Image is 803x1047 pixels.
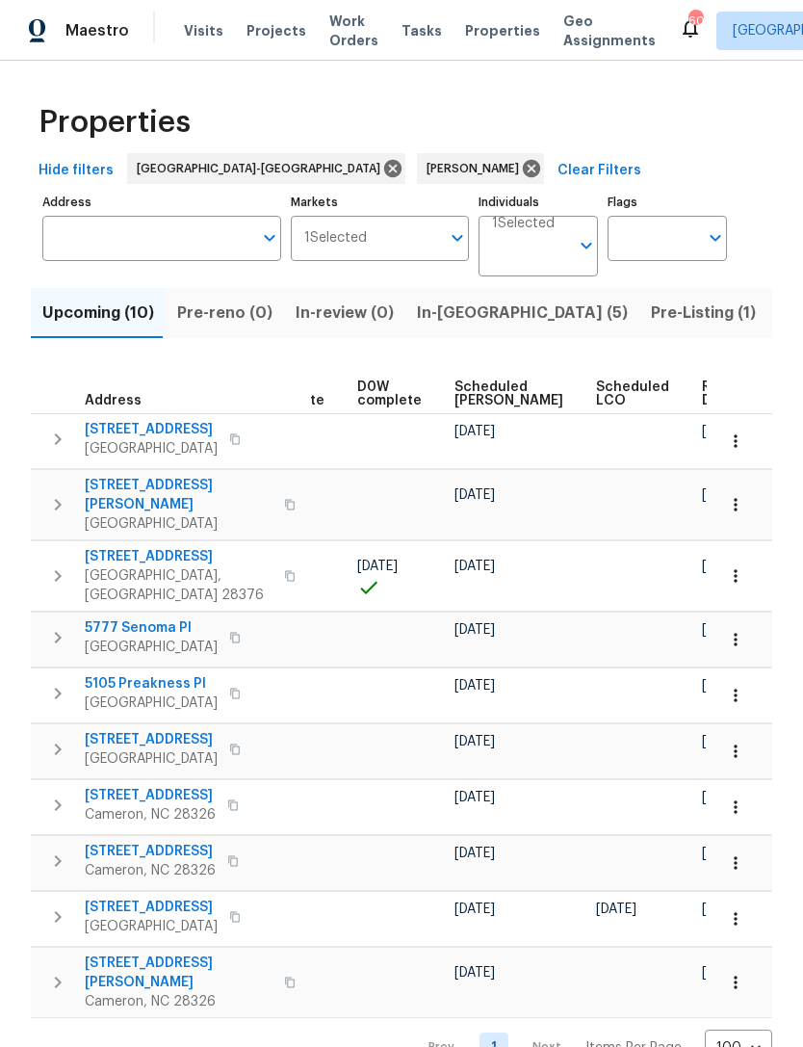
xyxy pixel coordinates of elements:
span: [GEOGRAPHIC_DATA] [85,638,218,657]
span: [DATE] [454,425,495,438]
span: 1 Selected [304,230,367,247]
span: [GEOGRAPHIC_DATA] [85,514,272,534]
span: [DATE] [454,679,495,693]
span: Address [85,394,142,407]
span: Visits [184,21,223,40]
span: Cameron, NC 28326 [85,861,216,880]
span: Properties [39,113,191,132]
span: Geo Assignments [563,12,656,50]
span: Properties [465,21,540,40]
span: [STREET_ADDRESS] [85,547,272,566]
span: [DATE] [702,560,742,573]
span: [DATE] [454,791,495,804]
div: 60 [688,12,702,31]
span: Hide filters [39,159,114,183]
span: 1 Selected [492,216,555,232]
span: [DATE] [702,847,742,860]
span: [DATE] [454,488,495,502]
div: [PERSON_NAME] [417,153,544,184]
span: Pre-reno (0) [177,300,272,327]
span: [DATE] [702,623,742,637]
span: [DATE] [702,679,742,693]
span: In-[GEOGRAPHIC_DATA] (5) [417,300,628,327]
span: [DATE] [454,847,495,860]
span: 5105 Preakness Pl [85,674,218,694]
span: [DATE] [702,966,742,980]
span: Cameron, NC 28326 [85,992,272,1011]
span: [GEOGRAPHIC_DATA], [GEOGRAPHIC_DATA] 28376 [85,566,272,605]
span: [DATE] [596,903,636,916]
span: [DATE] [454,735,495,748]
span: [STREET_ADDRESS] [85,730,218,749]
label: Flags [608,196,727,208]
label: Address [42,196,281,208]
span: [STREET_ADDRESS] [85,420,218,439]
button: Open [702,224,729,251]
span: [GEOGRAPHIC_DATA]-[GEOGRAPHIC_DATA] [137,159,388,178]
span: [DATE] [454,903,495,916]
span: [GEOGRAPHIC_DATA] [85,917,218,936]
span: In-review (0) [296,300,394,327]
button: Clear Filters [550,153,649,189]
span: [DATE] [702,791,742,804]
span: Clear Filters [557,159,641,183]
span: [STREET_ADDRESS] [85,898,218,917]
button: Hide filters [31,153,121,189]
span: Ready Date [702,380,744,407]
span: Pre-Listing (1) [651,300,756,327]
button: Open [256,224,283,251]
span: [GEOGRAPHIC_DATA] [85,439,218,458]
span: [STREET_ADDRESS] [85,786,216,805]
span: [STREET_ADDRESS] [85,842,216,861]
span: Scheduled LCO [596,380,669,407]
span: [GEOGRAPHIC_DATA] [85,694,218,713]
span: [STREET_ADDRESS][PERSON_NAME] [85,954,272,992]
span: Maestro [65,21,129,40]
span: [DATE] [702,735,742,748]
label: Markets [291,196,470,208]
span: Scheduled [PERSON_NAME] [454,380,563,407]
span: [DATE] [702,425,742,438]
span: Work Orders [329,12,378,50]
span: Cameron, NC 28326 [85,805,216,825]
div: [GEOGRAPHIC_DATA]-[GEOGRAPHIC_DATA] [127,153,405,184]
span: [DATE] [357,560,398,573]
span: [DATE] [454,623,495,637]
span: Projects [246,21,306,40]
button: Open [573,232,600,259]
span: Upcoming (10) [42,300,154,327]
span: Tasks [401,24,442,38]
span: [DATE] [454,560,495,573]
label: Individuals [479,196,598,208]
span: [GEOGRAPHIC_DATA] [85,749,218,769]
span: [DATE] [702,903,742,916]
span: D0W complete [357,380,422,407]
span: [DATE] [702,488,742,502]
span: 5777 Senoma Pl [85,618,218,638]
span: [STREET_ADDRESS][PERSON_NAME] [85,476,272,514]
button: Open [444,224,471,251]
span: [DATE] [454,966,495,980]
span: [PERSON_NAME] [427,159,527,178]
